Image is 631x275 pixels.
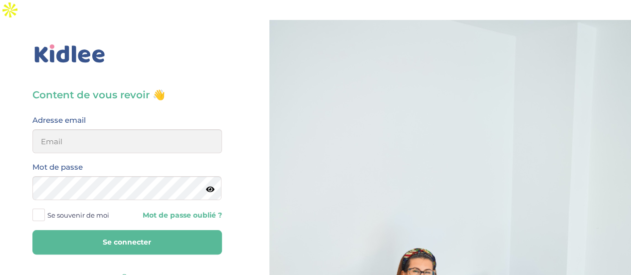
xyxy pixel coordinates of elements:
a: Mot de passe oublié ? [135,211,222,220]
img: logo_kidlee_bleu [32,42,107,65]
span: Se souvenir de moi [47,209,109,222]
label: Adresse email [32,114,86,127]
button: Se connecter [32,230,222,255]
h3: Content de vous revoir 👋 [32,88,222,102]
label: Mot de passe [32,161,83,174]
input: Email [32,129,222,153]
